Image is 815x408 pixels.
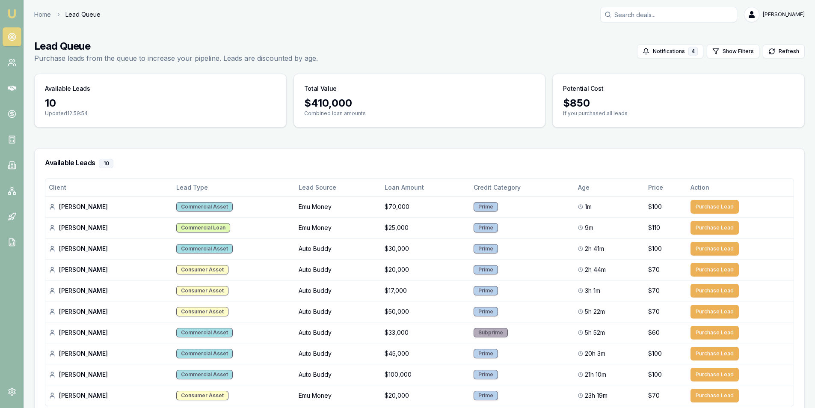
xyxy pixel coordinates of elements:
span: 9m [585,223,593,232]
button: Refresh [763,45,805,58]
a: Home [34,10,51,19]
th: Age [575,179,645,196]
div: Subprime [474,328,508,337]
h3: Potential Cost [563,84,603,93]
td: Auto Buddy [295,259,381,280]
button: Purchase Lead [691,326,739,340]
h3: Total Value [304,84,337,93]
div: [PERSON_NAME] [49,223,169,232]
td: Auto Buddy [295,238,381,259]
p: Combined loan amounts [304,110,535,117]
td: $17,000 [381,280,471,301]
div: 4 [688,47,698,56]
input: Search deals [600,7,737,22]
div: Consumer Asset [176,391,228,400]
button: Purchase Lead [691,305,739,319]
h3: Available Leads [45,159,794,168]
td: Auto Buddy [295,301,381,322]
span: $60 [648,328,660,337]
button: Purchase Lead [691,263,739,277]
button: Purchase Lead [691,221,739,235]
td: Emu Money [295,217,381,238]
span: 5h 22m [585,307,605,316]
span: $70 [648,286,660,295]
div: 10 [45,96,276,110]
td: $20,000 [381,385,471,406]
div: Prime [474,223,498,232]
p: Purchase leads from the queue to increase your pipeline. Leads are discounted by age. [34,53,318,63]
div: [PERSON_NAME] [49,307,169,316]
div: Commercial Asset [176,349,233,358]
button: Purchase Lead [691,368,739,381]
span: $110 [648,223,660,232]
div: Commercial Asset [176,244,233,253]
div: 10 [99,159,113,168]
td: Emu Money [295,196,381,217]
div: Commercial Asset [176,370,233,379]
p: Updated 12:59:54 [45,110,276,117]
td: $70,000 [381,196,471,217]
h3: Available Leads [45,84,90,93]
span: 5h 52m [585,328,605,337]
button: Purchase Lead [691,347,739,360]
span: $70 [648,391,660,400]
td: $30,000 [381,238,471,259]
div: [PERSON_NAME] [49,203,169,211]
div: Prime [474,391,498,400]
div: [PERSON_NAME] [49,265,169,274]
span: 21h 10m [585,370,606,379]
nav: breadcrumb [34,10,101,19]
button: Purchase Lead [691,389,739,402]
span: 20h 3m [585,349,605,358]
span: Lead Queue [65,10,101,19]
td: Auto Buddy [295,364,381,385]
span: 2h 44m [585,265,606,274]
th: Price [645,179,687,196]
th: Lead Source [295,179,381,196]
h1: Lead Queue [34,39,318,53]
div: Consumer Asset [176,307,228,316]
button: Purchase Lead [691,284,739,298]
span: [PERSON_NAME] [763,11,805,18]
div: Prime [474,286,498,295]
p: If you purchased all leads [563,110,794,117]
span: $100 [648,349,662,358]
td: $25,000 [381,217,471,238]
th: Action [687,179,794,196]
button: Purchase Lead [691,200,739,214]
button: Purchase Lead [691,242,739,256]
span: $70 [648,265,660,274]
span: $100 [648,203,662,211]
div: Prime [474,307,498,316]
td: Emu Money [295,385,381,406]
div: Commercial Asset [176,328,233,337]
th: Lead Type [173,179,295,196]
th: Client [45,179,173,196]
td: $20,000 [381,259,471,280]
div: [PERSON_NAME] [49,286,169,295]
td: $50,000 [381,301,471,322]
div: Commercial Asset [176,202,233,211]
span: $100 [648,244,662,253]
div: [PERSON_NAME] [49,328,169,337]
div: $ 410,000 [304,96,535,110]
th: Credit Category [470,179,575,196]
td: $100,000 [381,364,471,385]
div: $ 850 [563,96,794,110]
td: Auto Buddy [295,280,381,301]
td: Auto Buddy [295,343,381,364]
td: $45,000 [381,343,471,364]
span: 23h 19m [585,391,608,400]
span: $100 [648,370,662,379]
div: [PERSON_NAME] [49,244,169,253]
td: Auto Buddy [295,322,381,343]
div: Consumer Asset [176,265,228,274]
div: Prime [474,370,498,379]
div: [PERSON_NAME] [49,349,169,358]
button: Notifications4 [637,45,703,58]
span: 1m [585,203,592,211]
button: Show Filters [707,45,759,58]
div: [PERSON_NAME] [49,391,169,400]
img: emu-icon-u.png [7,9,17,19]
th: Loan Amount [381,179,471,196]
